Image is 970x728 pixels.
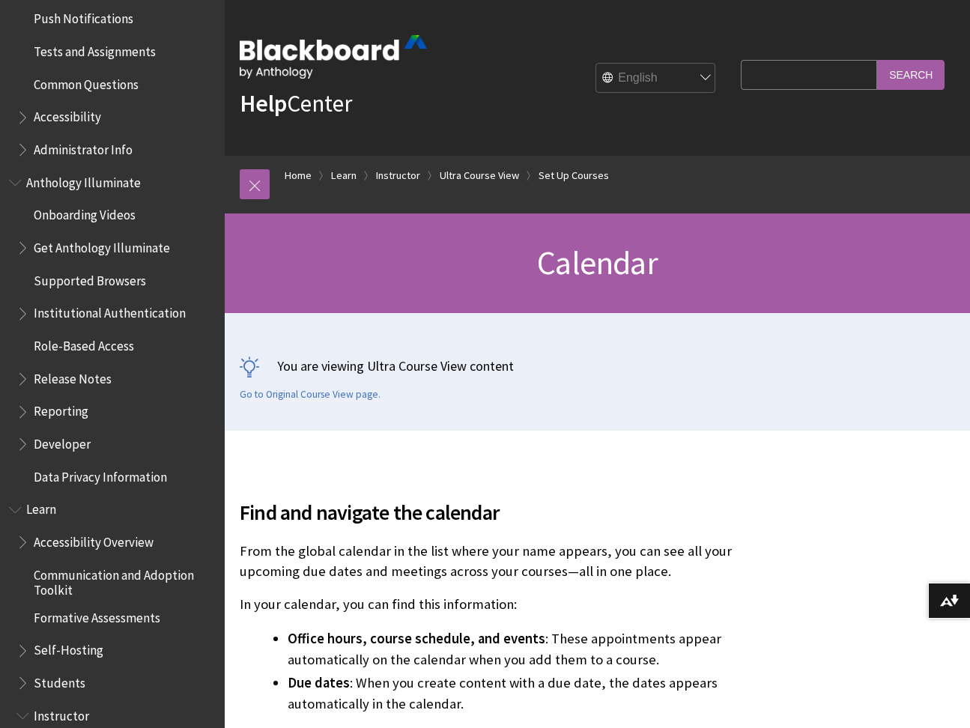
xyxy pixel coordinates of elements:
[34,333,134,354] span: Role-Based Access
[240,88,352,118] a: HelpCenter
[539,166,609,185] a: Set Up Courses
[34,703,89,724] span: Instructor
[240,388,381,401] a: Go to Original Course View page.
[34,268,146,288] span: Supported Browsers
[26,170,141,190] span: Anthology Illuminate
[288,630,545,647] span: Office hours, course schedule, and events
[240,497,733,528] span: Find and navigate the calendar
[877,60,945,89] input: Search
[34,105,101,125] span: Accessibility
[34,670,85,691] span: Students
[34,605,160,625] span: Formative Assessments
[34,431,91,452] span: Developer
[34,638,103,658] span: Self-Hosting
[34,464,167,485] span: Data Privacy Information
[240,88,287,118] strong: Help
[288,628,733,670] li: : These appointments appear automatically on the calendar when you add them to a course.
[34,530,154,550] span: Accessibility Overview
[288,674,350,691] span: Due dates
[9,170,216,490] nav: Book outline for Anthology Illuminate
[34,39,156,59] span: Tests and Assignments
[34,366,112,386] span: Release Notes
[26,497,56,518] span: Learn
[34,562,214,598] span: Communication and Adoption Toolkit
[537,242,658,283] span: Calendar
[376,166,420,185] a: Instructor
[240,542,733,580] p: From the global calendar in the list where your name appears, you can see all your upcoming due d...
[34,301,186,321] span: Institutional Authentication
[440,166,519,185] a: Ultra Course View
[240,35,427,79] img: Blackboard by Anthology
[34,399,88,419] span: Reporting
[34,137,133,157] span: Administrator Info
[34,72,139,92] span: Common Questions
[34,235,170,255] span: Get Anthology Illuminate
[288,673,733,715] li: : When you create content with a due date, the dates appears automatically in the calendar.
[34,7,133,27] span: Push Notifications
[331,166,357,185] a: Learn
[240,357,955,375] p: You are viewing Ultra Course View content
[240,595,733,614] p: In your calendar, you can find this information:
[596,64,716,94] select: Site Language Selector
[34,203,136,223] span: Onboarding Videos
[285,166,312,185] a: Home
